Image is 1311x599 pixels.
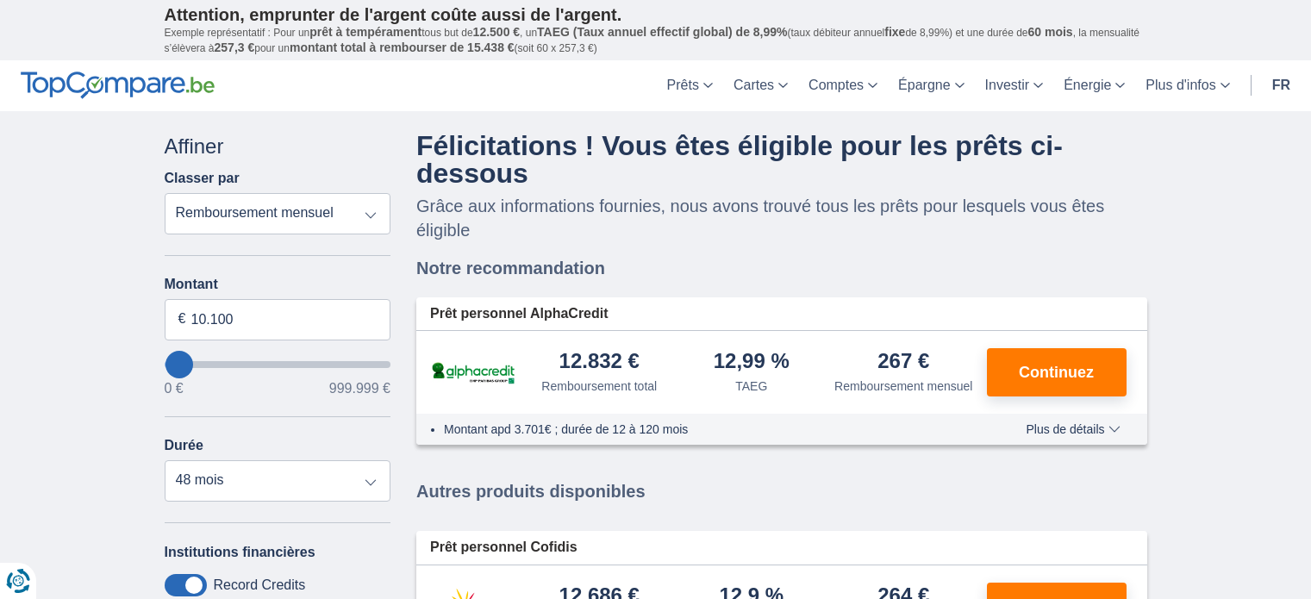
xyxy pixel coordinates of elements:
a: Plus d'infos [1135,60,1239,111]
div: Remboursement total [541,377,657,395]
a: Investir [975,60,1054,111]
span: prêt à tempérament [309,25,421,39]
a: Cartes [723,60,798,111]
span: montant total à rembourser de 15.438 € [290,41,515,54]
img: TopCompare [21,72,215,99]
span: Prêt personnel AlphaCredit [430,304,609,324]
p: Exemple représentatif : Pour un tous but de , un (taux débiteur annuel de 8,99%) et une durée de ... [165,25,1147,56]
label: Record Credits [214,577,306,593]
span: TAEG (Taux annuel effectif global) de 8,99% [537,25,787,39]
a: Prêts [657,60,723,111]
label: Montant [165,277,391,292]
span: 0 € [165,382,184,396]
span: 60 mois [1028,25,1073,39]
h4: Félicitations ! Vous êtes éligible pour les prêts ci-dessous [416,132,1147,187]
span: Prêt personnel Cofidis [430,538,577,558]
p: Grâce aux informations fournies, nous avons trouvé tous les prêts pour lesquels vous êtes éligible [416,194,1147,242]
span: 12.500 € [473,25,521,39]
div: Affiner [165,132,391,161]
button: Continuez [987,348,1127,396]
a: Énergie [1053,60,1135,111]
a: Épargne [888,60,975,111]
span: € [178,309,186,329]
div: 12.832 € [559,351,640,374]
label: Durée [165,438,203,453]
div: Remboursement mensuel [834,377,972,395]
span: Plus de détails [1026,423,1120,435]
input: wantToBorrow [165,361,391,368]
div: TAEG [735,377,767,395]
div: 267 € [877,351,929,374]
span: fixe [884,25,905,39]
button: Plus de détails [1013,422,1133,436]
img: pret personnel AlphaCredit [430,359,516,386]
a: Comptes [798,60,888,111]
span: 999.999 € [329,382,390,396]
span: Continuez [1019,365,1094,380]
span: 257,3 € [215,41,255,54]
a: fr [1262,60,1301,111]
label: Classer par [165,171,240,186]
div: 12,99 % [714,351,790,374]
label: Institutions financières [165,545,315,560]
p: Attention, emprunter de l'argent coûte aussi de l'argent. [165,4,1147,25]
li: Montant apd 3.701€ ; durée de 12 à 120 mois [444,421,976,438]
